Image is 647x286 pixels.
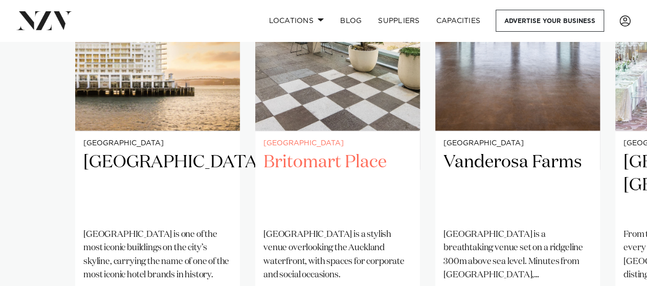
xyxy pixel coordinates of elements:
[370,10,428,32] a: SUPPLIERS
[263,228,412,281] p: [GEOGRAPHIC_DATA] is a stylish venue overlooking the Auckland waterfront, with spaces for corpora...
[443,139,592,147] small: [GEOGRAPHIC_DATA]
[260,10,332,32] a: Locations
[16,11,72,30] img: nzv-logo.png
[83,139,232,147] small: [GEOGRAPHIC_DATA]
[263,139,412,147] small: [GEOGRAPHIC_DATA]
[332,10,370,32] a: BLOG
[428,10,489,32] a: Capacities
[496,10,604,32] a: Advertise your business
[83,150,232,219] h2: [GEOGRAPHIC_DATA]
[443,228,592,281] p: [GEOGRAPHIC_DATA] is a breathtaking venue set on a ridgeline 300m above sea level. Minutes from [...
[83,228,232,281] p: [GEOGRAPHIC_DATA] is one of the most iconic buildings on the city’s skyline, carrying the name of...
[263,150,412,219] h2: Britomart Place
[443,150,592,219] h2: Vanderosa Farms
